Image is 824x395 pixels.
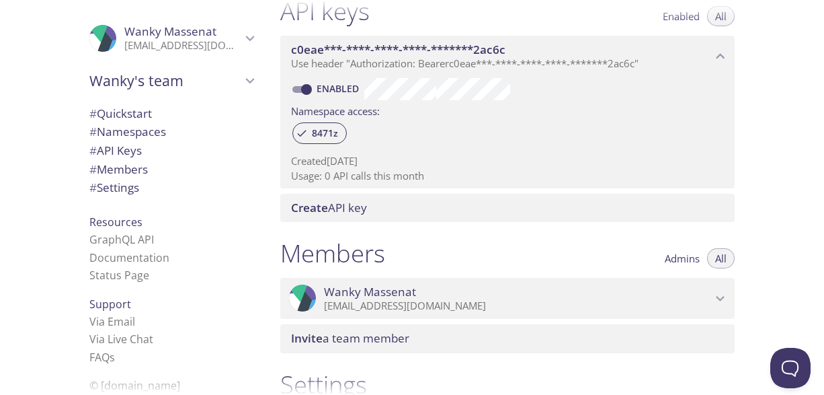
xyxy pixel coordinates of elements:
[89,268,149,283] a: Status Page
[79,141,264,160] div: API Keys
[124,39,241,52] p: [EMAIL_ADDRESS][DOMAIN_NAME]
[89,161,97,177] span: #
[89,215,142,229] span: Resources
[89,232,154,247] a: GraphQL API
[324,285,416,299] span: Wanky Massenat
[89,332,153,347] a: Via Live Chat
[89,143,97,158] span: #
[124,24,216,39] span: Wanky Massenat
[291,154,724,168] p: Created [DATE]
[110,350,115,365] span: s
[304,127,346,139] span: 8471z
[291,200,328,215] span: Create
[89,143,142,158] span: API Keys
[79,104,264,123] div: Quickstart
[79,16,264,61] div: Wanky Massenat
[291,330,323,346] span: Invite
[707,248,735,268] button: All
[89,314,135,329] a: Via Email
[315,82,364,95] a: Enabled
[280,324,735,353] div: Invite a team member
[280,194,735,222] div: Create API Key
[79,160,264,179] div: Members
[89,124,166,139] span: Namespaces
[291,330,409,346] span: a team member
[89,180,97,195] span: #
[89,180,139,195] span: Settings
[89,106,152,121] span: Quickstart
[89,161,148,177] span: Members
[89,250,169,265] a: Documentation
[770,348,811,388] iframe: Help Scout Beacon - Open
[280,278,735,320] div: Wanky Massenat
[324,299,712,313] p: [EMAIL_ADDRESS][DOMAIN_NAME]
[657,248,708,268] button: Admins
[292,122,347,144] div: 8471z
[79,178,264,197] div: Team Settings
[291,200,367,215] span: API key
[89,124,97,139] span: #
[89,106,97,121] span: #
[79,63,264,98] div: Wanky's team
[291,100,380,120] label: Namespace access:
[89,297,131,312] span: Support
[89,350,115,365] a: FAQ
[79,122,264,141] div: Namespaces
[280,238,385,268] h1: Members
[89,71,241,90] span: Wanky's team
[291,169,724,183] p: Usage: 0 API calls this month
